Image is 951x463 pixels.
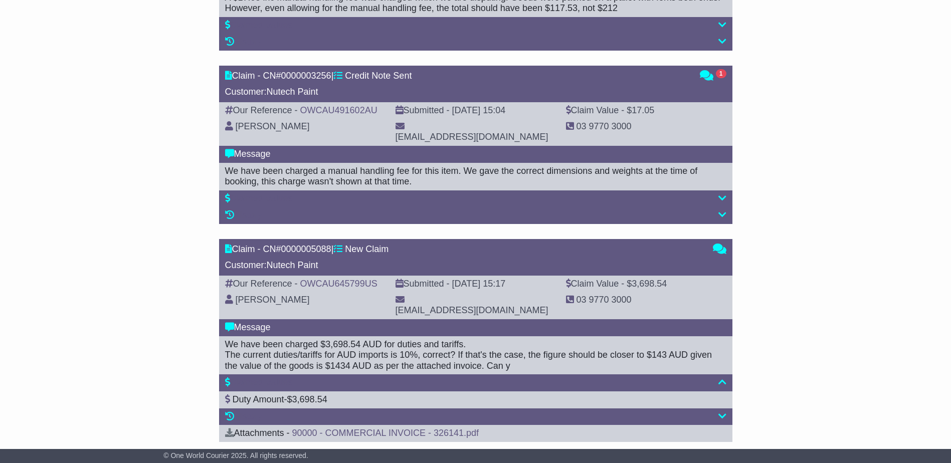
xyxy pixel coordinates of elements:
div: Submitted - [396,105,450,116]
div: 03 9770 3000 [577,121,632,132]
div: History [225,210,726,221]
span: 0000005088 [281,244,331,254]
span: 1 [716,69,726,78]
div: [DATE] 15:04 [452,105,506,116]
div: Our Reference - [225,279,298,290]
a: OWCAU645799US [300,279,377,289]
span: Attachments - [225,428,290,438]
div: - [225,394,726,405]
span: Credit Note Sent [345,71,412,81]
div: Claim Value - [566,279,625,290]
div: [PERSON_NAME] [236,121,310,132]
div: Customer: [225,87,690,98]
div: History [225,37,726,48]
a: OWCAU491602AU [300,105,377,115]
div: [PERSON_NAME] [236,295,310,306]
div: Claimed Values [225,193,726,204]
div: Claim Value - [566,105,625,116]
a: History [225,210,262,220]
div: We have been charged a manual handling fee for this item. We gave the correct dimensions and weig... [225,166,726,187]
div: [DATE] 15:17 [452,279,506,290]
a: Claimed Values [225,193,293,203]
div: Submitted - [396,279,450,290]
div: Claimed Values [225,20,726,31]
span: 0000003256 [281,71,331,81]
a: 90000 - COMMERCIAL INVOICE - 326141.pdf [292,428,479,438]
div: Message [225,149,726,160]
span: Nutech Paint [267,87,318,97]
div: We have been charged $3,698.54 AUD for duties and tariffs. The current duties/tariffs for AUD imp... [225,339,726,372]
div: [EMAIL_ADDRESS][DOMAIN_NAME] [396,132,548,143]
span: $3,698.54 [287,394,327,404]
a: Claimed Values [225,20,293,30]
span: Nutech Paint [267,260,318,270]
div: Customer: [225,260,703,271]
div: Message [225,322,726,333]
div: Claim - CN# | [225,244,703,255]
div: History [225,411,726,422]
div: $3,698.54 [627,279,667,290]
a: History [225,37,262,47]
a: Claimed Values [225,377,293,387]
div: Our Reference - [225,105,298,116]
div: $17.05 [627,105,654,116]
div: Claim - CN# | [225,71,690,82]
span: Duty Amount [233,394,284,404]
div: 03 9770 3000 [577,295,632,306]
div: Claimed Values [225,377,726,388]
span: New Claim [345,244,389,254]
a: 1 [700,71,726,81]
a: History [225,411,262,421]
span: © One World Courier 2025. All rights reserved. [163,451,308,459]
div: [EMAIL_ADDRESS][DOMAIN_NAME] [396,305,548,316]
